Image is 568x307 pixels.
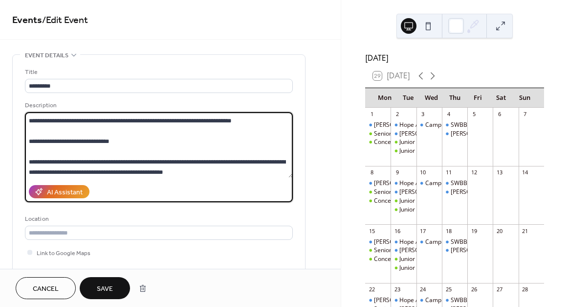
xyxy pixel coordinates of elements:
div: 20 [496,227,503,235]
div: 2 [393,111,401,118]
div: Junior Academy 1 Rehearsal [391,138,416,146]
div: [PERSON_NAME] Rehearsal - GNGC [374,179,471,188]
div: Sun [513,88,536,108]
div: Junior Academy 1 Rehearsal [399,197,476,205]
div: SWBB Rehearsal - GNGC [442,121,467,129]
div: Senior Academy Rehersal [374,188,444,196]
div: 18 [445,227,452,235]
div: 4 [445,111,452,118]
div: 11 [445,169,452,176]
div: Concert Choir Rehearsal [365,138,391,146]
div: 15 [368,227,375,235]
div: Chavez Rehearsal - GNGC [391,188,416,196]
div: Senior Academy Rehersal [374,130,444,138]
div: Junior Academy 2 Rehearsal [391,147,416,155]
div: 16 [393,227,401,235]
div: [PERSON_NAME]-O-Sha Rehearsal - SNGC [451,188,565,196]
div: Hope Academy Rehearsal - SNGC [391,179,416,188]
div: Location [25,214,291,224]
div: SWBB Rehearsal - GNGC [451,296,518,305]
div: Junior Academy 1 Rehearsal [399,255,476,263]
div: Concert Choir Rehearsal [374,138,440,146]
div: Campus Rehearsal - SNGC [416,296,442,305]
div: Hope Academy Rehearsal - SNGC [391,296,416,305]
div: SWBB Rehearsal - GNGC [451,121,518,129]
div: Hope Academy Rehearsal - SNGC [399,179,491,188]
div: 10 [419,169,427,176]
div: 6 [496,111,503,118]
div: Title [25,67,291,77]
div: 24 [419,286,427,293]
div: Chavez Rehearsal - GNGC [391,246,416,255]
div: SWBB Rehearsal - GNGC [451,179,518,188]
div: 23 [393,286,401,293]
button: Save [80,277,130,299]
div: Chavez Rehearsal - GNGC [391,130,416,138]
div: Description [25,100,291,111]
span: Cancel [33,284,59,294]
div: [PERSON_NAME] Rehearsal - GNGC [374,296,471,305]
div: Concert Choir Rehearsal [365,255,391,263]
div: Hope Academy Rehearsal - SNGC [399,121,491,129]
div: Sat [490,88,513,108]
div: Junior Academy 1 Rehearsal [391,197,416,205]
div: Junior Academy 2 Rehearsal [391,264,416,272]
div: Ken-O-Sha Rehearsal - SNGC [442,246,467,255]
div: [PERSON_NAME] Rehearsal - GNGC [399,130,496,138]
div: SWBB Rehearsal - GNGC [442,179,467,188]
div: [PERSON_NAME]-O-Sha Rehearsal - SNGC [451,130,565,138]
div: 28 [522,286,529,293]
div: 1 [368,111,375,118]
div: Mon [373,88,396,108]
div: Hope Academy Rehearsal - SNGC [399,238,491,246]
div: Junior Academy 1 Rehearsal [399,138,476,146]
div: 8 [368,169,375,176]
div: 13 [496,169,503,176]
div: [PERSON_NAME] Rehearsal - GNGC [399,246,496,255]
div: Campus Rehearsal - SNGC [416,121,442,129]
div: AI Assistant [47,188,83,198]
button: AI Assistant [29,185,89,198]
div: Junior Academy 2 Rehearsal [399,206,476,214]
div: Campus Rehearsal - SNGC [416,238,442,246]
div: [PERSON_NAME] Rehearsal - GNGC [374,121,471,129]
div: 12 [470,169,478,176]
div: 14 [522,169,529,176]
div: 19 [470,227,478,235]
div: Wed [420,88,443,108]
button: Cancel [16,277,76,299]
a: Events [12,11,42,30]
div: Senior Academy Rehersal [365,130,391,138]
div: Senior Academy Rehersal [374,246,444,255]
div: 22 [368,286,375,293]
div: Senior Academy Rehersal [365,188,391,196]
div: Junior Academy 2 Rehearsal [391,206,416,214]
span: Event details [25,50,68,61]
div: Senior Academy Rehersal [365,246,391,255]
span: / Edit Event [42,11,88,30]
div: Buchanan Rehearsal - GNGC [365,179,391,188]
div: Junior Academy 2 Rehearsal [399,264,476,272]
div: Concert Choir Rehearsal [365,197,391,205]
div: SWBB Rehearsal - GNGC [451,238,518,246]
div: 26 [470,286,478,293]
div: 25 [445,286,452,293]
div: 9 [393,169,401,176]
div: Buchanan Rehearsal - GNGC [365,238,391,246]
div: [DATE] [365,52,544,64]
div: Campus Rehearsal - SNGC [425,121,498,129]
div: Hope Academy Rehearsal - SNGC [399,296,491,305]
div: Concert Choir Rehearsal [374,197,440,205]
div: Junior Academy 2 Rehearsal [399,147,476,155]
div: 3 [419,111,427,118]
span: Save [97,284,113,294]
div: Thu [443,88,466,108]
div: SWBB Rehearsal - GNGC [442,296,467,305]
div: Ken-O-Sha Rehearsal - SNGC [442,130,467,138]
div: [PERSON_NAME] Rehearsal - GNGC [399,188,496,196]
div: 5 [470,111,478,118]
div: 21 [522,227,529,235]
div: Buchanan Rehearsal - GNGC [365,121,391,129]
div: Junior Academy 1 Rehearsal [391,255,416,263]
